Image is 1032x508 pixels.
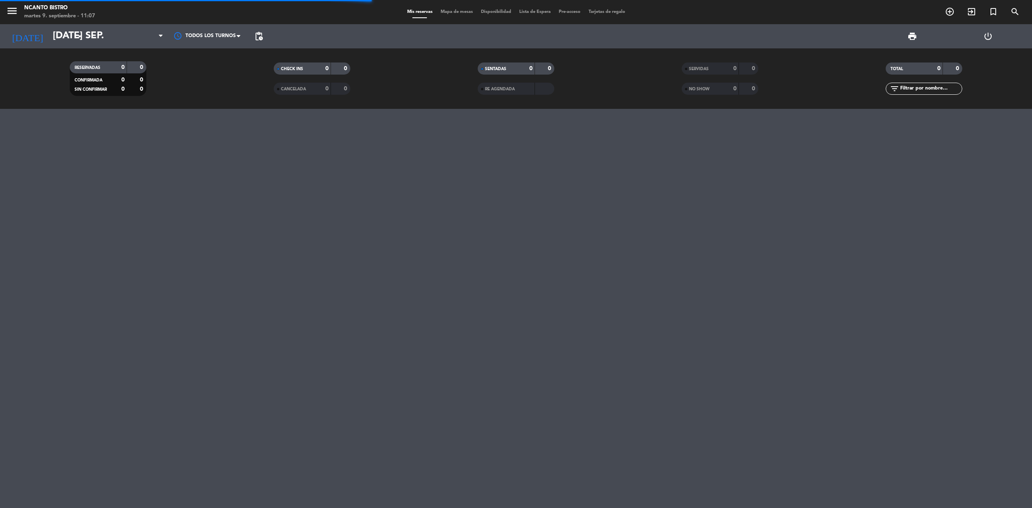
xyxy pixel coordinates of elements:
strong: 0 [733,66,737,71]
strong: 0 [956,66,961,71]
strong: 0 [140,65,145,70]
span: SERVIDAS [689,67,709,71]
i: exit_to_app [967,7,976,17]
span: CONFIRMADA [75,78,102,82]
i: menu [6,5,18,17]
span: Disponibilidad [477,10,515,14]
strong: 0 [121,65,125,70]
i: filter_list [890,84,899,94]
div: Ncanto Bistro [24,4,95,12]
strong: 0 [529,66,533,71]
strong: 0 [140,77,145,83]
span: CHECK INS [281,67,303,71]
span: pending_actions [254,31,264,41]
span: TOTAL [891,67,903,71]
span: CANCELADA [281,87,306,91]
span: Tarjetas de regalo [585,10,629,14]
span: SENTADAS [485,67,506,71]
strong: 0 [121,77,125,83]
strong: 0 [548,66,553,71]
span: Mapa de mesas [437,10,477,14]
strong: 0 [344,86,349,92]
strong: 0 [733,86,737,92]
i: turned_in_not [988,7,998,17]
strong: 0 [344,66,349,71]
span: print [907,31,917,41]
span: Pre-acceso [555,10,585,14]
span: Mis reservas [403,10,437,14]
strong: 0 [752,66,757,71]
strong: 0 [752,86,757,92]
span: SIN CONFIRMAR [75,87,107,92]
span: NO SHOW [689,87,709,91]
strong: 0 [121,86,125,92]
div: LOG OUT [950,24,1026,48]
strong: 0 [140,86,145,92]
strong: 0 [325,66,329,71]
div: martes 9. septiembre - 11:07 [24,12,95,20]
i: arrow_drop_down [75,31,85,41]
strong: 0 [937,66,940,71]
span: RESERVADAS [75,66,100,70]
input: Filtrar por nombre... [899,84,962,93]
span: RE AGENDADA [485,87,515,91]
strong: 0 [325,86,329,92]
button: menu [6,5,18,20]
span: Lista de Espera [515,10,555,14]
i: search [1010,7,1020,17]
i: power_settings_new [983,31,993,41]
i: [DATE] [6,27,49,45]
i: add_circle_outline [945,7,955,17]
